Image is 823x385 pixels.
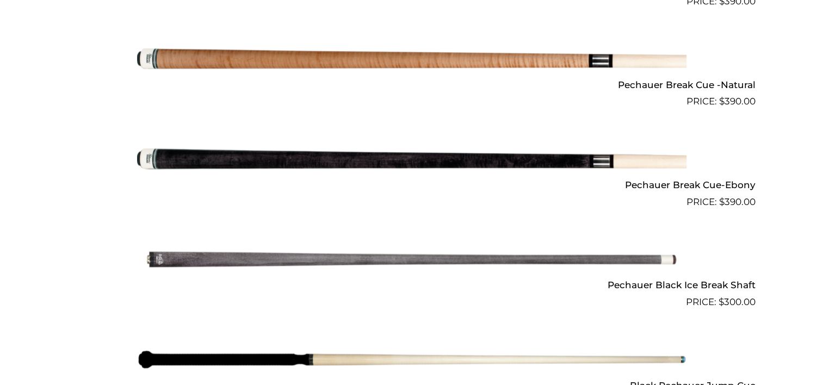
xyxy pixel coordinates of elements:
span: $ [719,96,725,107]
a: Pechauer Break Cue -Natural $390.00 [68,13,756,109]
a: Pechauer Black Ice Break Shaft $300.00 [68,214,756,309]
img: Pechauer Break Cue-Ebony [137,113,686,204]
span: $ [719,196,725,207]
h2: Pechauer Break Cue -Natural [68,74,756,95]
bdi: 390.00 [719,96,756,107]
span: $ [719,296,724,307]
img: Pechauer Break Cue -Natural [137,13,686,104]
h2: Pechauer Break Cue-Ebony [68,175,756,195]
h2: Pechauer Black Ice Break Shaft [68,275,756,295]
bdi: 390.00 [719,196,756,207]
img: Pechauer Black Ice Break Shaft [137,214,686,305]
bdi: 300.00 [719,296,756,307]
a: Pechauer Break Cue-Ebony $390.00 [68,113,756,209]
